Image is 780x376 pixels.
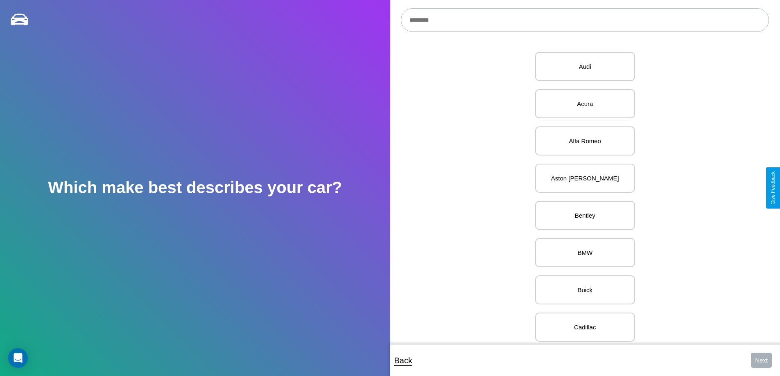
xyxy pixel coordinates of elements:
p: Acura [544,98,626,109]
p: Buick [544,284,626,295]
p: Back [394,353,412,368]
p: Cadillac [544,322,626,333]
div: Give Feedback [770,171,776,205]
p: Audi [544,61,626,72]
p: Alfa Romeo [544,135,626,146]
p: BMW [544,247,626,258]
p: Bentley [544,210,626,221]
div: Open Intercom Messenger [8,348,28,368]
h2: Which make best describes your car? [48,178,342,197]
button: Next [751,353,772,368]
p: Aston [PERSON_NAME] [544,173,626,184]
